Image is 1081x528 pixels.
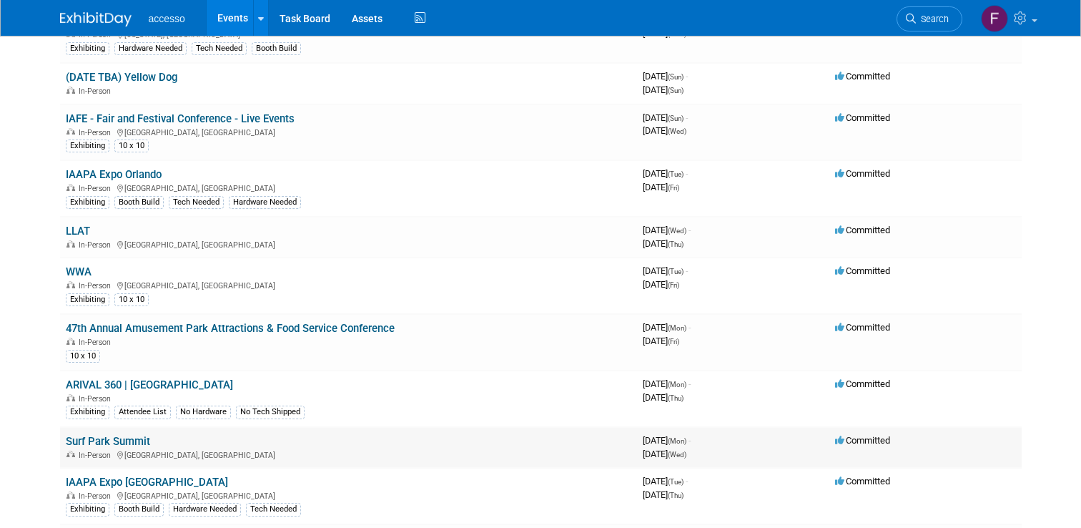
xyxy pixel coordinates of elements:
span: [DATE] [643,279,679,290]
div: Exhibiting [66,406,109,419]
span: (Wed) [668,451,686,459]
span: [DATE] [643,322,691,333]
span: (Mon) [668,381,686,388]
span: Committed [835,476,890,487]
span: - [688,322,691,333]
span: In-Person [79,128,115,137]
a: 47th Annual Amusement Park Attractions & Food Service Conference [66,322,395,335]
a: IAAPA Expo [GEOGRAPHIC_DATA] [66,476,228,489]
span: (Thu) [668,492,683,499]
span: In-Person [79,492,115,501]
a: WWA [66,265,92,278]
span: - [686,168,688,179]
a: ARIVAL 360 | [GEOGRAPHIC_DATA] [66,378,233,391]
span: Committed [835,225,890,235]
span: [DATE] [643,476,688,487]
img: In-Person Event [66,492,75,499]
span: (Wed) [668,127,686,135]
div: Hardware Needed [229,196,301,209]
span: In-Person [79,240,115,250]
div: Booth Build [114,503,164,516]
span: [DATE] [643,449,686,459]
span: In-Person [79,87,115,96]
div: Hardware Needed [114,42,187,55]
span: (Tue) [668,170,683,178]
span: In-Person [79,184,115,193]
div: [GEOGRAPHIC_DATA], [GEOGRAPHIC_DATA] [66,489,631,501]
div: Exhibiting [66,293,109,306]
div: Exhibiting [66,42,109,55]
span: Committed [835,168,890,179]
span: (Sun) [668,87,683,94]
span: Committed [835,71,890,82]
span: [DATE] [643,182,679,192]
a: Search [897,6,962,31]
span: [DATE] [643,378,691,389]
span: - [686,265,688,276]
span: - [688,435,691,446]
img: In-Person Event [66,128,75,135]
div: [GEOGRAPHIC_DATA], [GEOGRAPHIC_DATA] [66,182,631,193]
div: [GEOGRAPHIC_DATA], [GEOGRAPHIC_DATA] [66,126,631,137]
span: - [688,225,691,235]
span: [DATE] [643,125,686,136]
span: [DATE] [643,489,683,500]
a: IAAPA Expo Orlando [66,168,162,181]
div: Exhibiting [66,503,109,516]
span: In-Person [79,394,115,404]
span: (Sun) [668,73,683,81]
img: In-Person Event [66,338,75,345]
span: (Fri) [668,281,679,289]
a: IAFE - Fair and Festival Conference - Live Events [66,112,295,125]
img: In-Person Event [66,240,75,248]
div: 10 x 10 [114,293,149,306]
div: [GEOGRAPHIC_DATA], [GEOGRAPHIC_DATA] [66,449,631,460]
img: In-Person Event [66,87,75,94]
div: Hardware Needed [169,503,241,516]
span: [DATE] [643,225,691,235]
span: (Tue) [668,268,683,275]
span: [DATE] [643,435,691,446]
img: In-Person Event [66,451,75,458]
span: In-Person [79,281,115,290]
a: (DATE TBA) Yellow Dog [66,71,177,84]
img: ExhibitDay [60,12,132,26]
span: (Wed) [668,227,686,235]
div: Exhibiting [66,196,109,209]
span: Search [916,14,949,24]
span: In-Person [79,451,115,460]
div: Attendee List [114,406,171,419]
div: Booth Build [114,196,164,209]
span: Committed [835,322,890,333]
span: [DATE] [643,238,683,249]
span: [DATE] [643,168,688,179]
span: (Thu) [668,240,683,248]
div: Booth Build [252,42,301,55]
span: In-Person [79,338,115,347]
div: No Hardware [176,406,231,419]
img: In-Person Event [66,394,75,401]
div: [GEOGRAPHIC_DATA], [GEOGRAPHIC_DATA] [66,238,631,250]
span: Committed [835,265,890,276]
a: Surf Park Summit [66,435,150,448]
div: 10 x 10 [66,350,100,363]
span: - [686,71,688,82]
span: Committed [835,378,890,389]
div: No Tech Shipped [236,406,305,419]
img: In-Person Event [66,281,75,288]
span: - [686,112,688,123]
span: (Sun) [668,114,683,122]
span: (Thu) [668,394,683,402]
span: - [686,476,688,487]
div: Exhibiting [66,140,109,152]
div: Tech Needed [192,42,247,55]
img: In-Person Event [66,184,75,191]
span: - [688,378,691,389]
img: Flannery Higgins [981,5,1008,32]
span: [DATE] [643,112,688,123]
div: 10 x 10 [114,140,149,152]
span: [DATE] [643,71,688,82]
span: (Mon) [668,437,686,445]
span: Committed [835,435,890,446]
a: LLAT [66,225,90,238]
